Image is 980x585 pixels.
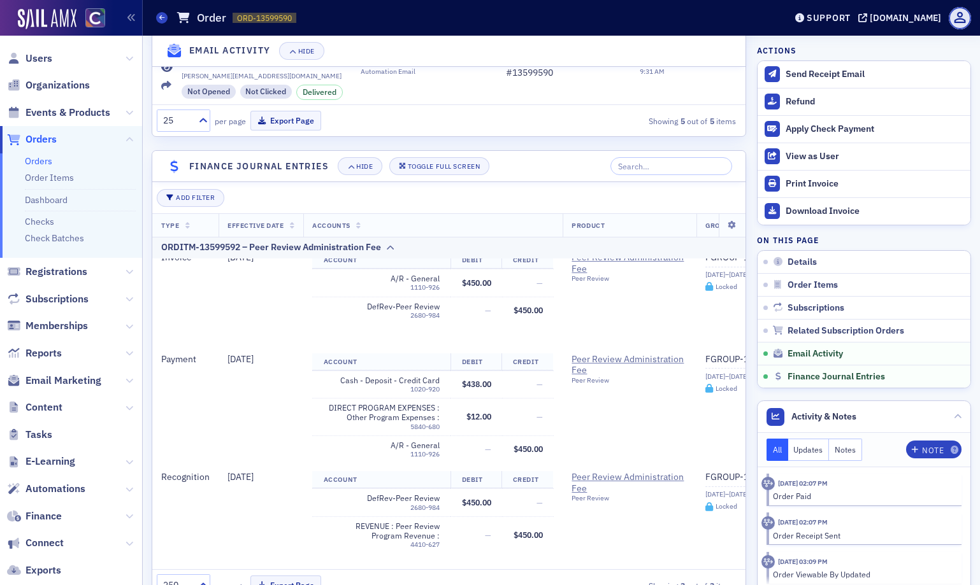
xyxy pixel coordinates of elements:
h4: Finance Journal Entries [189,160,329,173]
div: Print Invoice [786,178,964,190]
div: Locked [716,283,737,290]
a: Dashboard [25,194,68,206]
a: Reports [7,346,62,360]
span: Effective Date [227,221,284,230]
div: [DOMAIN_NAME] [870,12,941,24]
span: Connect [25,536,64,550]
span: — [485,530,491,540]
span: Content [25,400,62,414]
button: Updates [788,439,830,461]
time: 1/7/2025 03:09 PM [778,557,828,566]
div: Activity [761,477,775,490]
span: $450.00 [514,305,543,315]
span: $450.00 [462,497,491,507]
span: Product [572,221,605,230]
th: Account [312,353,450,371]
span: [DATE] [227,353,254,365]
div: Toggle Full Screen [408,163,480,170]
div: Delivered [296,85,343,100]
a: Check Batches [25,232,84,244]
div: ORDITM-13599592 – Peer Review Administration Fee [161,241,381,254]
div: Automation Email [361,67,477,76]
div: Order Viewable By Updated [773,568,953,580]
div: View as User [786,151,964,162]
a: Download Invoice [758,197,970,225]
span: Email Activity [788,348,843,360]
img: SailAMX [85,8,105,28]
a: FGROUP-14007045 [705,472,796,483]
a: Peer Review Administration Fee [572,472,688,494]
div: Peer Review [572,494,688,502]
span: Invoice [161,251,192,263]
button: Export Page [250,111,321,130]
button: Apply Check Payment [758,115,970,143]
a: Users [7,52,52,66]
span: Type [161,221,179,230]
span: Related Subscription Orders [788,325,904,337]
span: Details [788,257,817,268]
span: Activity & Notes [791,410,856,423]
span: Registrations [25,265,87,279]
span: A/R - General [324,441,440,450]
button: Notes [829,439,862,461]
span: Profile [949,7,971,29]
span: Memberships [25,319,88,333]
a: Checks [25,216,54,227]
span: DefRev-Peer Review [324,302,440,311]
button: Hide [338,157,382,175]
a: Connect [7,536,64,550]
span: Group [705,221,730,230]
span: Email Marketing [25,374,101,388]
span: Users [25,52,52,66]
span: Finance [25,509,62,523]
span: Accounts [312,221,350,230]
span: Reports [25,346,62,360]
h4: Actions [757,45,796,56]
a: Exports [7,563,61,577]
img: SailAMX [18,9,76,29]
a: Print Invoice [758,170,970,197]
th: Debit [450,353,502,371]
div: Order Paid [773,490,953,502]
span: [DATE] [227,251,254,263]
time: 7/25/2025 02:07 PM [778,479,828,488]
button: Send Receipt Email [758,61,970,88]
div: Activity [761,555,775,568]
th: Account [312,251,450,269]
span: Automations [25,482,85,496]
div: Download Invoice [786,206,964,217]
span: Peer Review Administration Fee [572,252,688,274]
button: Add Filter [157,189,224,207]
th: Account [312,471,450,489]
span: Order Items [788,279,838,291]
div: Support [807,12,851,24]
div: Activity [761,516,775,530]
span: Cash - Deposit - Credit Card [324,376,440,385]
div: 4410-627 [324,540,440,549]
button: Refund [758,88,970,115]
strong: 5 [707,115,716,127]
span: ORD-13599590 [237,13,292,24]
div: Order Receipt Sent [773,530,953,541]
span: Subscriptions [788,302,844,314]
a: FGROUP-14007045 [705,354,796,365]
a: Automations [7,482,85,496]
div: 2680-984 [324,311,440,320]
span: REVENUE : Peer Review Program Revenue : Administration Fee Revenue [324,521,440,541]
div: [DATE]–[DATE] [705,271,796,279]
a: E-Learning [7,455,75,469]
div: Peer Review [572,274,688,283]
h4: On this page [757,234,971,246]
span: Events & Products [25,106,110,120]
span: $12.00 [466,411,491,421]
span: — [537,497,543,507]
a: View Homepage [76,8,105,30]
span: $438.00 [462,379,491,389]
input: Search… [610,157,732,175]
a: Orders [7,132,57,146]
button: Toggle Full Screen [389,157,490,175]
span: [PERSON_NAME][EMAIL_ADDRESS][DOMAIN_NAME] [182,72,343,80]
div: 1110-926 [324,450,440,458]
